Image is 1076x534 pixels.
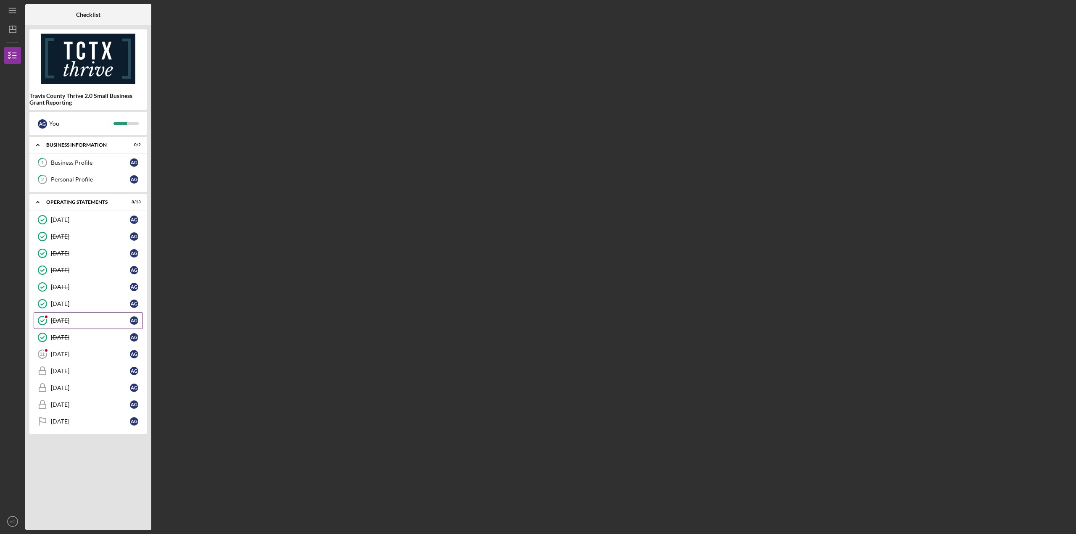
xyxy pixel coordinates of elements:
div: A G [130,300,138,308]
div: [DATE] [51,418,130,425]
b: Travis County Thrive 2.0 Small Business Grant Reporting [29,92,147,106]
tspan: 11 [40,352,45,357]
div: A G [130,417,138,426]
div: A G [130,400,138,409]
div: A G [130,316,138,325]
button: AG [4,513,21,530]
div: A G [130,175,138,184]
img: Product logo [29,34,147,84]
a: 2Personal ProfileAG [34,171,143,188]
div: Personal Profile [51,176,130,183]
div: A G [130,283,138,291]
div: [DATE] [51,351,130,358]
div: [DATE] [51,401,130,408]
a: [DATE]AG [34,211,143,228]
a: [DATE]AG [34,413,143,430]
div: 8 / 13 [126,200,141,205]
div: A G [130,350,138,358]
div: [DATE] [51,250,130,257]
div: [DATE] [51,267,130,274]
a: [DATE]AG [34,228,143,245]
div: A G [130,216,138,224]
tspan: 2 [41,177,44,182]
a: [DATE]AG [34,396,143,413]
text: AG [10,519,16,524]
div: A G [130,232,138,241]
div: BUSINESS INFORMATION [46,142,120,147]
div: [DATE] [51,233,130,240]
a: [DATE]AG [34,363,143,379]
div: A G [130,367,138,375]
a: [DATE]AG [34,312,143,329]
div: [DATE] [51,317,130,324]
div: A G [130,266,138,274]
a: [DATE]AG [34,329,143,346]
a: [DATE]AG [34,262,143,279]
div: Business Profile [51,159,130,166]
div: A G [130,249,138,258]
div: 0 / 2 [126,142,141,147]
div: A G [130,158,138,167]
div: [DATE] [51,216,130,223]
div: [DATE] [51,368,130,374]
a: 1Business ProfileAG [34,154,143,171]
a: [DATE]AG [34,379,143,396]
div: [DATE] [51,300,130,307]
div: A G [130,384,138,392]
tspan: 1 [41,160,44,166]
a: [DATE]AG [34,295,143,312]
div: Operating Statements [46,200,120,205]
a: 11[DATE]AG [34,346,143,363]
b: Checklist [76,11,100,18]
div: [DATE] [51,334,130,341]
a: [DATE]AG [34,279,143,295]
div: You [49,116,113,131]
div: [DATE] [51,284,130,290]
div: A G [38,119,47,129]
div: [DATE] [51,384,130,391]
a: [DATE]AG [34,245,143,262]
div: A G [130,333,138,342]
